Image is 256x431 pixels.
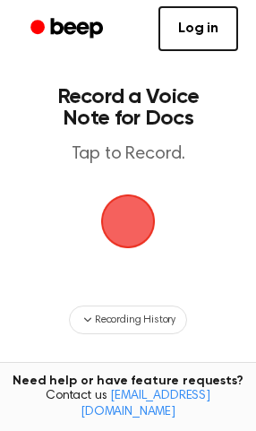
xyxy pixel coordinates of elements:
a: [EMAIL_ADDRESS][DOMAIN_NAME] [81,390,210,418]
a: Log in [158,6,238,51]
a: Beep [18,12,119,47]
span: Contact us [11,389,245,420]
button: Beep Logo [101,194,155,248]
span: Recording History [95,312,175,328]
button: Recording History [69,306,187,334]
h1: Record a Voice Note for Docs [32,86,224,129]
p: Tap to Record. [32,143,224,166]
